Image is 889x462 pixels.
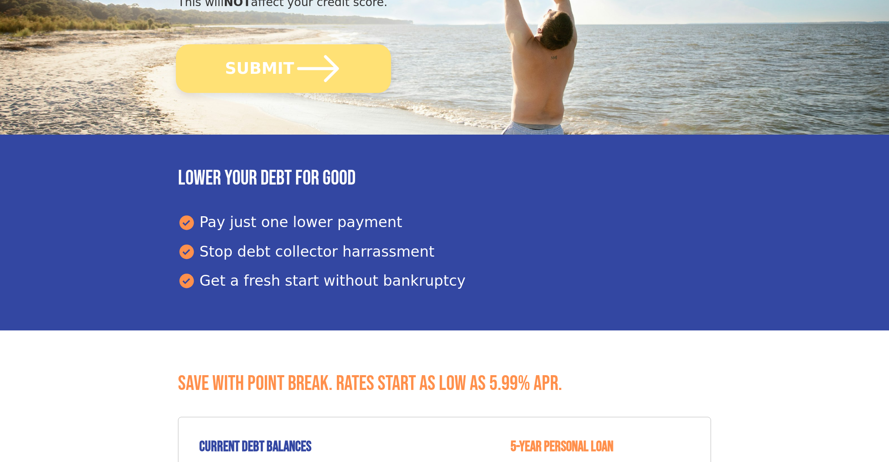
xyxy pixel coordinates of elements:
h4: Current Debt Balances [199,438,379,455]
h3: Save with Point Break. Rates start as low as 5.99% APR. [178,371,711,396]
div: Stop debt collector harrassment [178,241,711,263]
h4: 5-Year Personal Loan [510,438,690,455]
div: Pay just one lower payment [178,211,711,233]
div: Get a fresh start without bankruptcy [178,270,711,292]
h3: Lower your debt for good [178,166,711,191]
button: SUBMIT [176,44,391,93]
